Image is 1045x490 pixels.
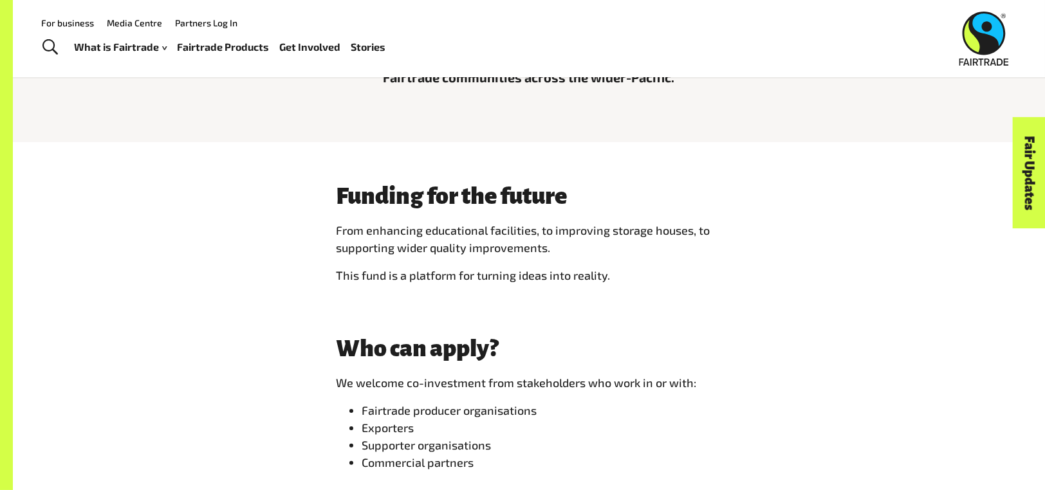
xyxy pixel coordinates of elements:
li: Exporters [362,419,722,437]
h3: Funding for the future [336,183,722,209]
a: Toggle Search [35,32,66,64]
a: For business [41,17,94,28]
a: What is Fairtrade [75,38,167,57]
h3: Who can apply? [336,336,722,361]
img: Fairtrade Australia New Zealand logo [959,12,1009,66]
li: Supporter organisations [362,437,722,454]
a: Media Centre [107,17,162,28]
li: Fairtrade producer organisations [362,402,722,419]
a: Fairtrade Products [178,38,270,57]
a: Get Involved [280,38,341,57]
a: Partners Log In [175,17,237,28]
li: Commercial partners [362,454,722,471]
p: This fund is a platform for turning ideas into reality. [336,267,722,284]
p: From enhancing educational facilities, to improving storage houses, to supporting wider quality i... [336,222,722,257]
a: Stories [351,38,386,57]
p: We welcome co-investment from stakeholders who work in or with: [336,374,722,392]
